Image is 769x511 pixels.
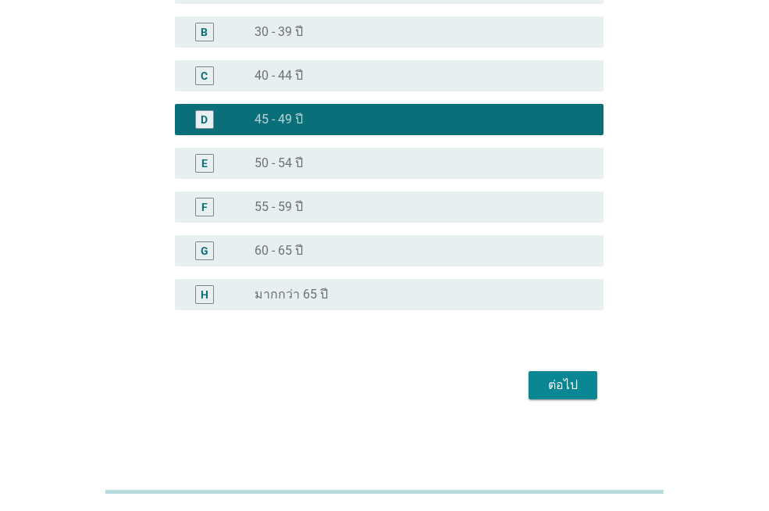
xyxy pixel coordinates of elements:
[201,67,208,84] div: C
[255,287,328,302] label: มากกว่า 65 ปี
[255,199,303,215] label: 55 - 59 ปี
[201,198,208,215] div: F
[201,286,208,302] div: H
[255,112,303,127] label: 45 - 49 ปี
[201,23,208,40] div: B
[529,371,597,399] button: ต่อไป
[541,376,585,395] div: ต่อไป
[255,68,303,84] label: 40 - 44 ปี
[201,242,208,259] div: G
[201,155,208,171] div: E
[255,243,303,259] label: 60 - 65 ปี
[255,24,303,40] label: 30 - 39 ปี
[201,111,208,127] div: D
[255,155,303,171] label: 50 - 54 ปี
